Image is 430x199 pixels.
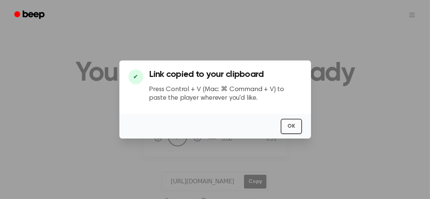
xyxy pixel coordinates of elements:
button: Open menu [403,6,421,24]
div: ✔ [128,69,143,84]
h3: Link copied to your clipboard [149,69,302,80]
a: Beep [9,8,51,22]
button: OK [281,119,302,134]
p: Press Control + V (Mac: ⌘ Command + V) to paste the player wherever you'd like. [149,85,302,102]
